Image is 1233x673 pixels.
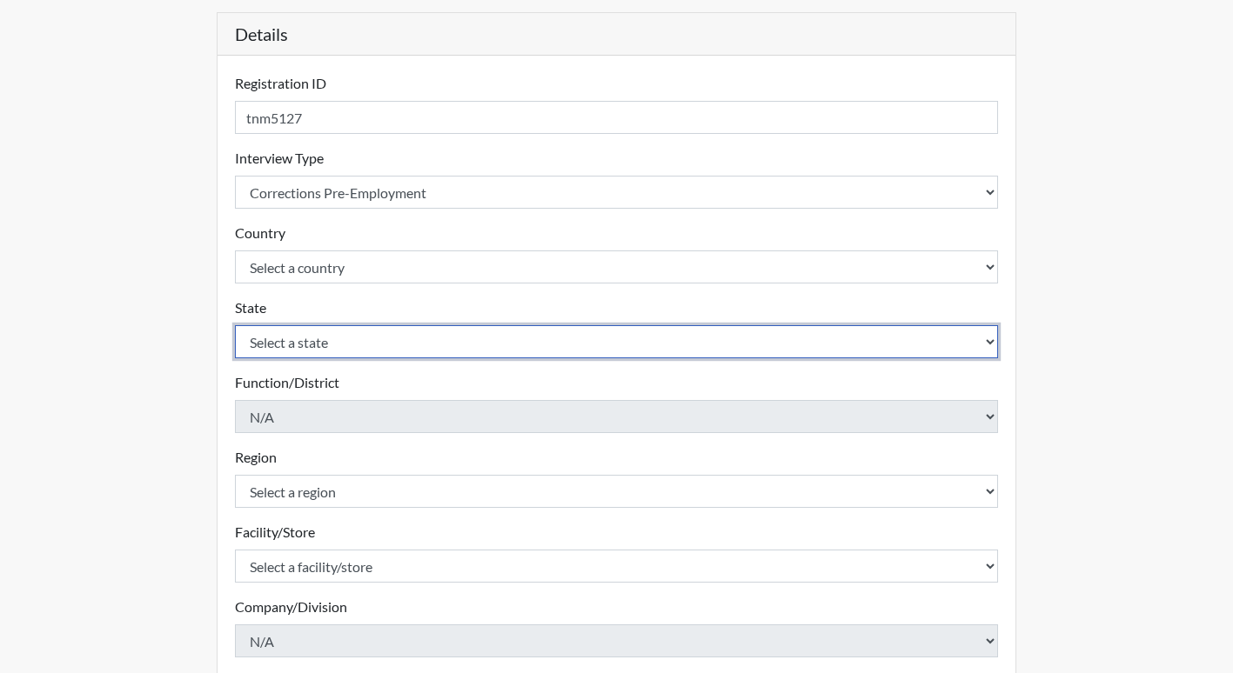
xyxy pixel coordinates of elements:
[235,223,285,243] label: Country
[235,73,326,94] label: Registration ID
[235,101,999,134] input: Insert a Registration ID, which needs to be a unique alphanumeric value for each interviewee
[235,596,347,617] label: Company/Division
[235,447,277,468] label: Region
[235,297,266,318] label: State
[235,148,324,169] label: Interview Type
[235,372,339,393] label: Function/District
[235,522,315,543] label: Facility/Store
[218,13,1016,56] h5: Details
